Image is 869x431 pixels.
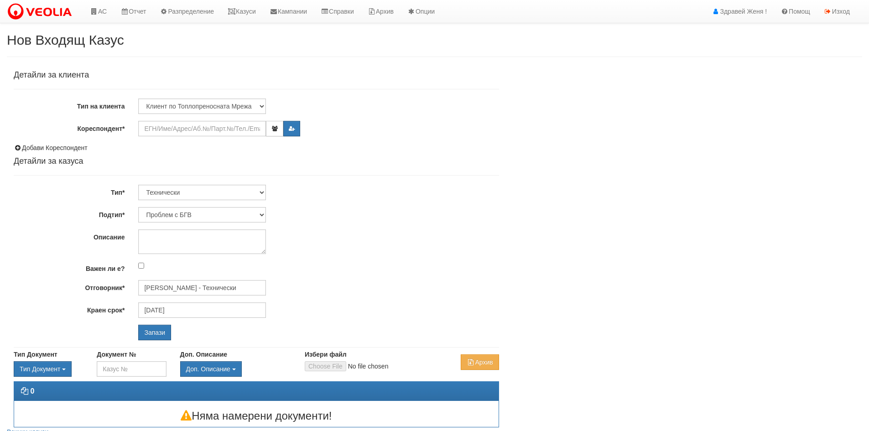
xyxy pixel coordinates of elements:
input: Търсене по Име / Имейл [138,302,266,318]
label: Документ № [97,350,136,359]
div: Двоен клик, за изчистване на избраната стойност. [14,361,83,377]
input: Търсене по Име / Имейл [138,280,266,296]
h4: Детайли за клиента [14,71,499,80]
span: Доп. Описание [186,365,230,373]
label: Тип Документ [14,350,57,359]
button: Доп. Описание [180,361,242,377]
h3: Няма намерени документи! [14,410,499,422]
button: Архив [461,354,499,370]
label: Избери файл [305,350,347,359]
label: Подтип* [7,207,131,219]
label: Описание [7,229,131,242]
label: Отговорник* [7,280,131,292]
h2: Нов Входящ Казус [7,32,862,47]
input: Казус № [97,361,166,377]
div: Двоен клик, за изчистване на избраната стойност. [180,361,291,377]
label: Краен срок* [7,302,131,315]
img: VeoliaLogo.png [7,2,76,21]
label: Кореспондент* [7,121,131,133]
input: Запази [138,325,171,340]
label: Важен ли е? [7,261,131,273]
div: Добави Кореспондент [14,143,499,152]
strong: 0 [30,387,34,395]
input: ЕГН/Име/Адрес/Аб.№/Парт.№/Тел./Email [138,121,266,136]
h4: Детайли за казуса [14,157,499,166]
label: Тип на клиента [7,99,131,111]
span: Тип Документ [20,365,60,373]
button: Тип Документ [14,361,72,377]
label: Доп. Описание [180,350,227,359]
